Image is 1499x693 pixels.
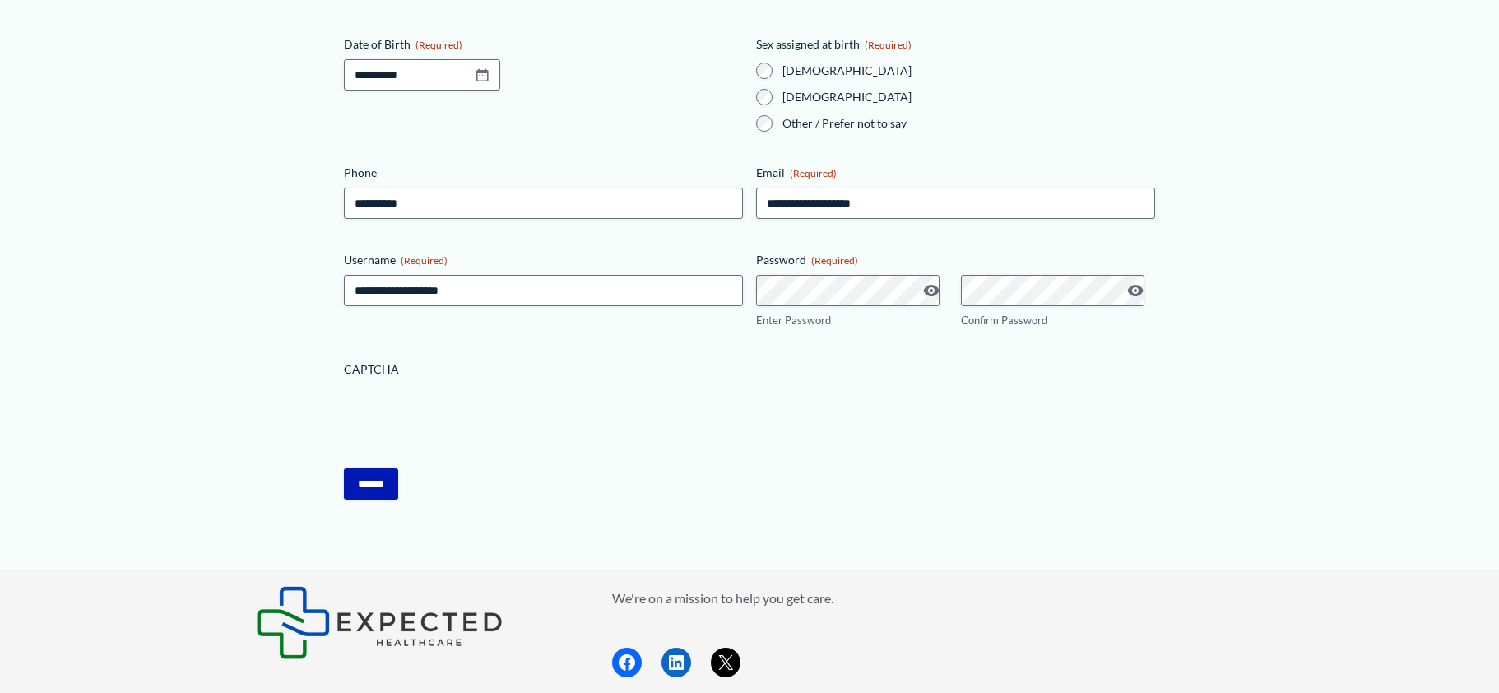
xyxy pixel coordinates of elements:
[756,252,858,268] legend: Password
[921,281,941,300] button: Show Password
[782,115,1155,132] label: Other / Prefer not to say
[782,63,1155,79] label: [DEMOGRAPHIC_DATA]
[612,586,1243,677] aside: Footer Widget 2
[344,36,743,53] label: Date of Birth
[344,165,743,181] label: Phone
[865,39,912,51] span: (Required)
[415,39,462,51] span: (Required)
[1125,281,1145,300] button: Show Password
[756,36,912,53] legend: Sex assigned at birth
[612,586,1243,611] p: We're on a mission to help you get care.
[344,252,743,268] label: Username
[811,254,858,267] span: (Required)
[344,361,1156,378] label: CAPTCHA
[790,167,837,179] span: (Required)
[256,586,571,659] aside: Footer Widget 1
[256,586,503,659] img: Expected Healthcare Logo - side, dark font, small
[401,254,448,267] span: (Required)
[756,165,1155,181] label: Email
[782,89,1155,105] label: [DEMOGRAPHIC_DATA]
[756,313,951,328] label: Enter Password
[961,313,1156,328] label: Confirm Password
[344,384,594,449] iframe: reCAPTCHA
